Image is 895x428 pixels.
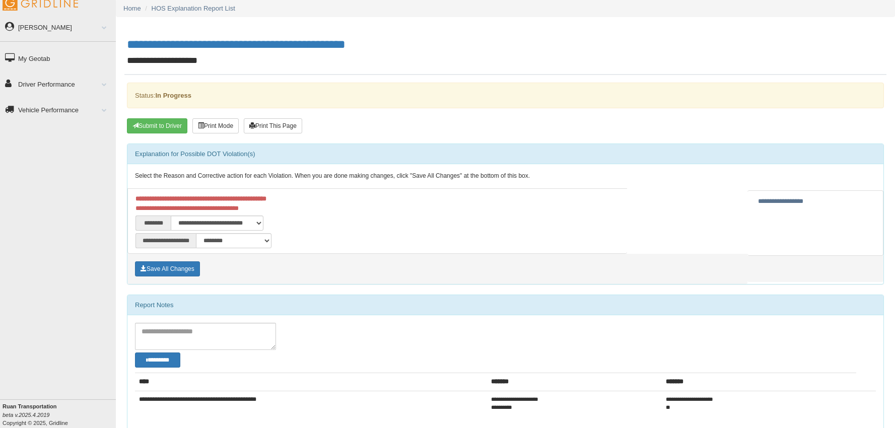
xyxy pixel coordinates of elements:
[123,5,141,12] a: Home
[3,403,57,409] b: Ruan Transportation
[127,83,884,108] div: Status:
[127,164,883,188] div: Select the Reason and Corrective action for each Violation. When you are done making changes, cli...
[244,118,302,133] button: Print This Page
[3,412,49,418] i: beta v.2025.4.2019
[127,118,187,133] button: Submit To Driver
[127,144,883,164] div: Explanation for Possible DOT Violation(s)
[192,118,239,133] button: Print Mode
[135,352,180,368] button: Change Filter Options
[135,261,200,276] button: Save
[3,402,116,427] div: Copyright © 2025, Gridline
[127,295,883,315] div: Report Notes
[155,92,191,99] strong: In Progress
[152,5,235,12] a: HOS Explanation Report List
